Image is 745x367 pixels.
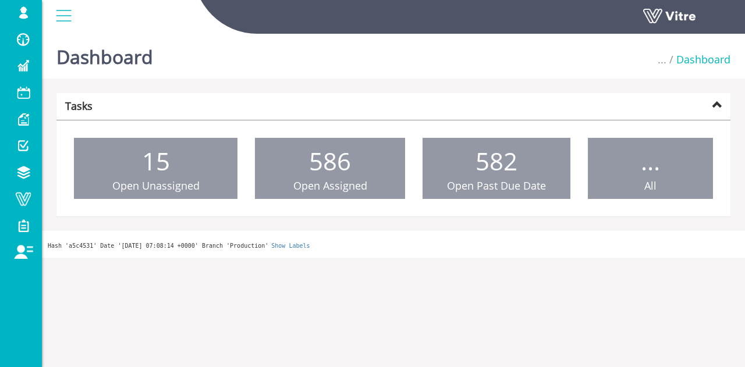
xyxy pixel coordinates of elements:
li: Dashboard [666,52,730,67]
span: 15 [142,144,170,177]
strong: Tasks [65,99,93,113]
a: 582 Open Past Due Date [423,138,570,199]
span: Open Past Due Date [447,179,546,193]
a: Show Labels [271,243,310,249]
a: ... All [588,138,713,199]
span: Open Assigned [293,179,367,193]
h1: Dashboard [56,29,153,79]
span: 586 [309,144,351,177]
span: ... [641,144,660,177]
span: All [644,179,657,193]
span: Hash 'a5c4531' Date '[DATE] 07:08:14 +0000' Branch 'Production' [48,243,268,249]
span: ... [658,52,666,66]
a: 586 Open Assigned [255,138,405,199]
a: 15 Open Unassigned [74,138,237,199]
span: 582 [476,144,517,177]
span: Open Unassigned [112,179,200,193]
